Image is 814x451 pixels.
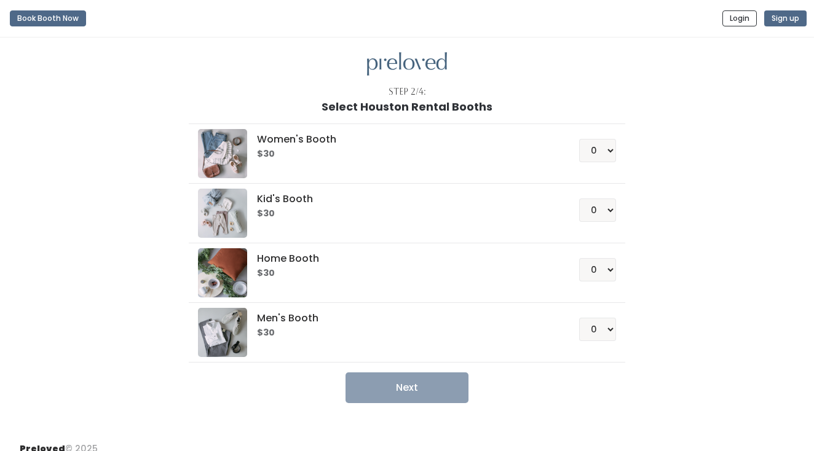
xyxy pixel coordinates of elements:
img: preloved logo [367,52,447,76]
button: Next [346,372,468,403]
h6: $30 [257,149,549,159]
h6: $30 [257,328,549,338]
h5: Women's Booth [257,134,549,145]
h5: Kid's Booth [257,194,549,205]
h6: $30 [257,209,549,219]
h1: Select Houston Rental Booths [322,101,492,113]
img: preloved logo [198,248,247,297]
h5: Men's Booth [257,313,549,324]
h5: Home Booth [257,253,549,264]
button: Login [722,10,757,26]
img: preloved logo [198,129,247,178]
h6: $30 [257,269,549,278]
button: Book Booth Now [10,10,86,26]
img: preloved logo [198,189,247,238]
a: Book Booth Now [10,5,86,32]
div: Step 2/4: [389,85,426,98]
img: preloved logo [198,308,247,357]
button: Sign up [764,10,807,26]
